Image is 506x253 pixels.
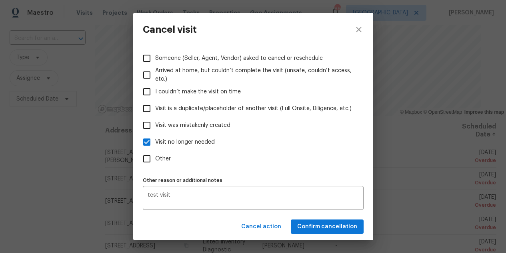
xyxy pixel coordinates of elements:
[344,13,373,46] button: close
[155,67,357,83] span: Arrived at home, but couldn’t complete the visit (unsafe, couldn’t access, etc.)
[155,105,352,113] span: Visit is a duplicate/placeholder of another visit (Full Onsite, Diligence, etc.)
[241,222,281,232] span: Cancel action
[238,219,284,234] button: Cancel action
[155,54,323,63] span: Someone (Seller, Agent, Vendor) asked to cancel or reschedule
[155,121,230,130] span: Visit was mistakenly created
[155,88,241,96] span: I couldn’t make the visit on time
[291,219,364,234] button: Confirm cancellation
[143,24,197,35] h3: Cancel visit
[143,178,364,183] label: Other reason or additional notes
[297,222,357,232] span: Confirm cancellation
[155,138,215,146] span: Visit no longer needed
[155,155,171,163] span: Other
